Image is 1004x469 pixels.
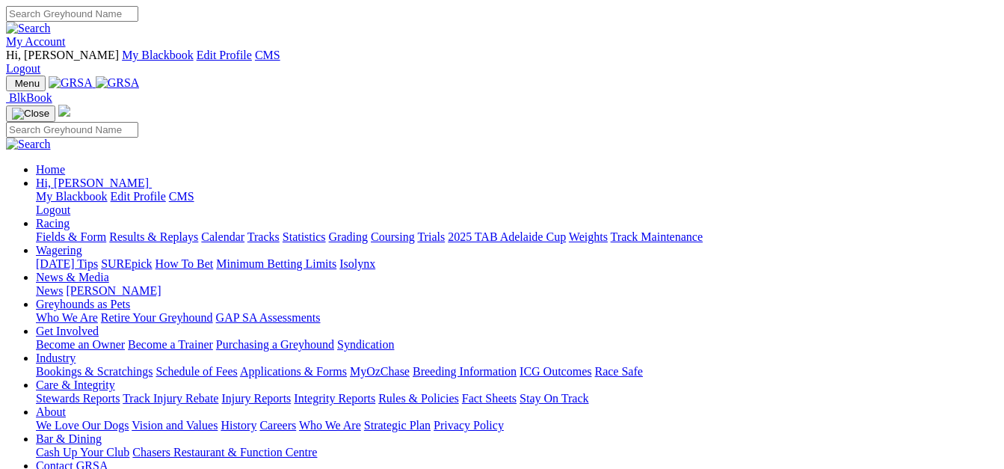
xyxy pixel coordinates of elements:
[6,122,138,138] input: Search
[329,230,368,243] a: Grading
[36,230,998,244] div: Racing
[594,365,642,378] a: Race Safe
[417,230,445,243] a: Trials
[259,419,296,432] a: Careers
[520,365,591,378] a: ICG Outcomes
[36,338,998,352] div: Get Involved
[299,419,361,432] a: Who We Are
[337,338,394,351] a: Syndication
[12,108,49,120] img: Close
[58,105,70,117] img: logo-grsa-white.png
[6,138,51,151] img: Search
[122,49,194,61] a: My Blackbook
[36,378,115,391] a: Care & Integrity
[6,76,46,91] button: Toggle navigation
[111,190,166,203] a: Edit Profile
[6,105,55,122] button: Toggle navigation
[36,432,102,445] a: Bar & Dining
[101,311,213,324] a: Retire Your Greyhound
[6,35,66,48] a: My Account
[247,230,280,243] a: Tracks
[36,284,998,298] div: News & Media
[36,203,70,216] a: Logout
[434,419,504,432] a: Privacy Policy
[36,271,109,283] a: News & Media
[201,230,244,243] a: Calendar
[132,419,218,432] a: Vision and Values
[6,62,40,75] a: Logout
[101,257,152,270] a: SUREpick
[96,76,140,90] img: GRSA
[9,91,52,104] span: BlkBook
[6,6,138,22] input: Search
[283,230,326,243] a: Statistics
[36,177,152,189] a: Hi, [PERSON_NAME]
[36,419,998,432] div: About
[221,392,291,405] a: Injury Reports
[123,392,218,405] a: Track Injury Rebate
[36,392,120,405] a: Stewards Reports
[448,230,566,243] a: 2025 TAB Adelaide Cup
[109,230,198,243] a: Results & Replays
[240,365,347,378] a: Applications & Forms
[36,446,998,459] div: Bar & Dining
[66,284,161,297] a: [PERSON_NAME]
[6,49,998,76] div: My Account
[36,419,129,432] a: We Love Our Dogs
[128,338,213,351] a: Become a Trainer
[36,244,82,257] a: Wagering
[36,190,998,217] div: Hi, [PERSON_NAME]
[36,311,98,324] a: Who We Are
[350,365,410,378] a: MyOzChase
[36,298,130,310] a: Greyhounds as Pets
[36,392,998,405] div: Care & Integrity
[197,49,252,61] a: Edit Profile
[221,419,256,432] a: History
[36,365,153,378] a: Bookings & Scratchings
[36,352,76,364] a: Industry
[36,190,108,203] a: My Blackbook
[36,405,66,418] a: About
[36,338,125,351] a: Become an Owner
[169,190,194,203] a: CMS
[15,78,40,89] span: Menu
[611,230,703,243] a: Track Maintenance
[255,49,280,61] a: CMS
[216,311,321,324] a: GAP SA Assessments
[378,392,459,405] a: Rules & Policies
[413,365,517,378] a: Breeding Information
[216,257,336,270] a: Minimum Betting Limits
[36,365,998,378] div: Industry
[36,257,98,270] a: [DATE] Tips
[132,446,317,459] a: Chasers Restaurant & Function Centre
[216,338,334,351] a: Purchasing a Greyhound
[36,230,106,243] a: Fields & Form
[36,163,65,176] a: Home
[36,446,129,459] a: Cash Up Your Club
[462,392,517,405] a: Fact Sheets
[36,177,149,189] span: Hi, [PERSON_NAME]
[36,257,998,271] div: Wagering
[155,365,237,378] a: Schedule of Fees
[36,325,99,337] a: Get Involved
[36,284,63,297] a: News
[569,230,608,243] a: Weights
[6,49,119,61] span: Hi, [PERSON_NAME]
[6,22,51,35] img: Search
[364,419,431,432] a: Strategic Plan
[371,230,415,243] a: Coursing
[520,392,588,405] a: Stay On Track
[36,311,998,325] div: Greyhounds as Pets
[339,257,375,270] a: Isolynx
[36,217,70,230] a: Racing
[6,91,52,104] a: BlkBook
[294,392,375,405] a: Integrity Reports
[155,257,214,270] a: How To Bet
[49,76,93,90] img: GRSA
